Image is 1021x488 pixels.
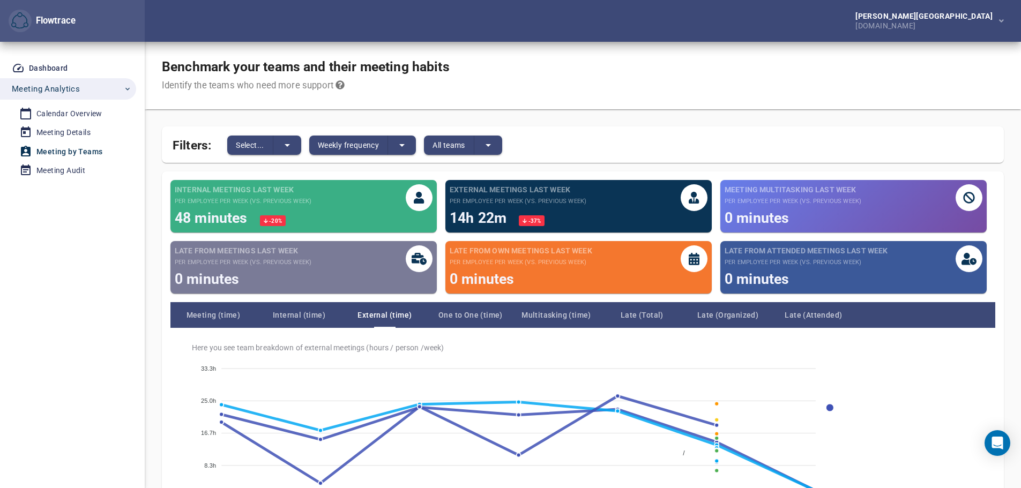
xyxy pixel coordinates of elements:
[855,12,997,20] div: [PERSON_NAME][GEOGRAPHIC_DATA]
[11,12,28,29] img: Flowtrace
[256,309,342,321] span: Internal (time)
[428,309,513,321] span: One to One (time)
[170,302,995,328] div: Team breakdown
[513,309,599,321] span: Multitasking (time)
[855,20,997,29] div: [DOMAIN_NAME]
[725,184,861,195] span: Meeting Multitasking last week
[771,309,856,321] span: Late (Attended)
[599,309,685,321] span: Late (Total)
[29,62,68,75] div: Dashboard
[527,218,541,224] span: -37 %
[236,139,264,152] span: Select...
[424,136,502,155] div: split button
[36,145,102,159] div: Meeting by Teams
[9,10,32,33] button: Flowtrace
[173,132,211,155] span: Filters:
[309,136,416,155] div: split button
[175,209,251,226] span: 48 minutes
[201,365,216,372] tspan: 33.3h
[227,136,273,155] button: Select...
[9,10,76,33] div: Flowtrace
[36,164,85,177] div: Meeting Audit
[309,136,388,155] button: Weekly frequency
[675,449,684,457] span: /
[725,258,888,267] small: per employee per week (vs. previous week)
[175,258,311,267] small: per employee per week (vs. previous week)
[725,271,789,287] span: 0 minutes
[175,184,311,195] span: Internal meetings last week
[268,218,282,224] span: -20 %
[838,9,1012,33] button: [PERSON_NAME][GEOGRAPHIC_DATA][DOMAIN_NAME]
[342,309,428,321] span: External (time)
[227,136,301,155] div: split button
[450,258,592,267] small: per employee per week (vs. previous week)
[450,184,586,195] span: External meetings last week
[175,197,311,206] small: per employee per week (vs. previous week)
[12,82,80,96] span: Meeting Analytics
[162,79,450,92] div: Identify the teams who need more support
[685,309,771,321] span: Late (Organized)
[725,209,789,226] span: 0 minutes
[985,430,1010,456] div: Open Intercom Messenger
[450,271,514,287] span: 0 minutes
[175,271,239,287] span: 0 minutes
[433,139,465,152] span: All teams
[318,139,379,152] span: Weekly frequency
[725,197,861,206] small: per employee per week (vs. previous week)
[424,136,474,155] button: All teams
[450,209,510,226] span: 14h 22m
[450,197,586,206] small: per employee per week (vs. previous week)
[725,245,888,256] span: Late from attended meetings last week
[162,59,450,75] h1: Benchmark your teams and their meeting habits
[204,462,216,469] tspan: 8.3h
[175,245,311,256] span: Late from meetings last week
[36,126,91,139] div: Meeting Details
[201,397,216,404] tspan: 25.0h
[450,245,592,256] span: Late from own meetings last week
[170,309,256,321] span: Meeting (time)
[201,430,216,437] tspan: 16.7h
[192,343,982,352] span: Here you see team breakdown of external meetings (hours / person / week )
[36,107,102,121] div: Calendar Overview
[32,14,76,27] div: Flowtrace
